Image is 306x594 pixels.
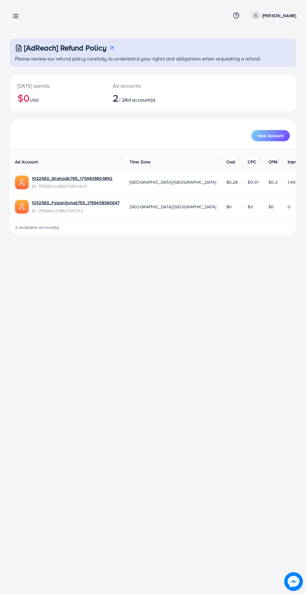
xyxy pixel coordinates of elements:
a: [PERSON_NAME] [249,12,296,20]
p: Ad accounts [113,82,169,89]
span: 0 [288,204,290,210]
h2: / 2 [113,92,169,104]
span: [GEOGRAPHIC_DATA]/[GEOGRAPHIC_DATA] [130,179,216,185]
a: 1032563_FaizanSohail755_1759408360847 [32,200,120,206]
span: ID: 7556601278621597712 [32,208,120,214]
span: New Account [258,133,284,138]
h2: $0 [17,92,98,104]
img: ic-ads-acc.e4c84228.svg [15,176,29,189]
span: Time Zone [130,159,151,165]
span: USD [30,97,38,103]
img: image [284,572,303,591]
span: $0.28 [226,179,238,185]
span: $0 [248,204,253,210]
span: Ad Account [15,159,38,165]
p: Please review our refund policy carefully to understand your rights and obligations when requesti... [15,55,292,62]
button: New Account [251,130,290,141]
p: [PERSON_NAME] [262,12,296,19]
span: $0.2 [269,179,278,185]
img: ic-ads-acc.e4c84228.svg [15,200,29,214]
span: Cost [226,159,235,165]
span: CPC [248,159,256,165]
span: $0 [269,204,274,210]
h3: [AdReach] Refund Policy [24,43,106,52]
span: Ad account(s) [125,96,155,103]
span: 2 [113,91,119,105]
span: $0 [226,204,232,210]
span: 2 available account(s) [15,224,60,230]
span: ID: 7556602286076903425 [32,183,112,189]
span: CPM [269,159,277,165]
p: [DATE] spends [17,82,98,89]
span: 1,443 [288,179,298,185]
span: $0.01 [248,179,259,185]
span: [GEOGRAPHIC_DATA]/[GEOGRAPHIC_DATA] [130,204,216,210]
a: 1032563_Shahzaib765_1759408609842 [32,175,112,181]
